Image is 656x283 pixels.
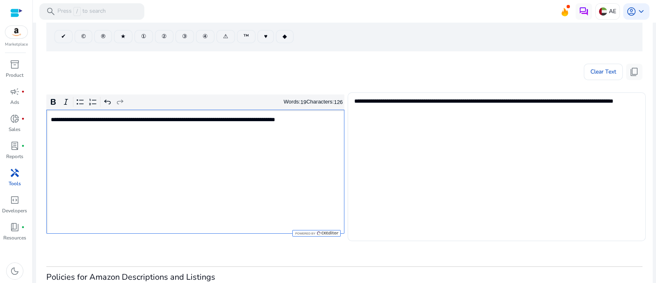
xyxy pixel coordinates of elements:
[10,168,20,178] span: handyman
[9,180,21,187] p: Tools
[626,64,642,80] button: content_copy
[257,30,274,43] button: ♥
[46,272,642,282] h3: Policies for Amazon Descriptions and Listings
[10,99,19,106] p: Ads
[237,30,255,43] button: ™
[10,222,20,232] span: book_4
[94,30,112,43] button: ®
[6,153,23,160] p: Reports
[276,30,294,43] button: ◆
[599,7,607,16] img: ae.svg
[10,114,20,124] span: donut_small
[196,30,214,43] button: ④
[57,7,106,16] p: Press to search
[101,32,105,41] span: ®
[182,32,187,41] span: ③
[5,41,28,48] p: Marketplace
[282,32,287,41] span: ◆
[223,32,228,41] span: ⚠
[244,32,249,41] span: ™
[21,117,25,120] span: fiber_manual_record
[590,64,616,80] span: Clear Text
[73,7,81,16] span: /
[155,30,173,43] button: ②
[2,207,27,214] p: Developers
[10,60,20,69] span: inventory_2
[21,225,25,229] span: fiber_manual_record
[134,30,153,43] button: ①
[584,64,623,80] button: Clear Text
[46,110,344,234] div: Rich Text Editor. Editing area: main. Press Alt+0 for help.
[162,32,167,41] span: ②
[10,141,20,151] span: lab_profile
[284,97,343,107] div: Words: Characters:
[121,32,126,41] span: ★
[334,99,343,105] label: 126
[636,7,646,16] span: keyboard_arrow_down
[629,67,639,77] span: content_copy
[114,30,132,43] button: ★
[10,195,20,205] span: code_blocks
[75,30,92,43] button: ©
[5,26,27,38] img: amazon.svg
[10,266,20,276] span: dark_mode
[609,4,616,18] p: AE
[21,144,25,147] span: fiber_manual_record
[6,71,23,79] p: Product
[61,32,66,41] span: ✔
[81,32,86,41] span: ©
[216,30,235,43] button: ⚠
[21,90,25,93] span: fiber_manual_record
[141,32,146,41] span: ①
[203,32,208,41] span: ④
[626,7,636,16] span: account_circle
[175,30,194,43] button: ③
[46,7,56,16] span: search
[264,32,267,41] span: ♥
[3,234,26,242] p: Resources
[301,99,306,105] label: 19
[55,30,73,43] button: ✔
[9,126,20,133] p: Sales
[294,232,315,235] span: Powered by
[10,87,20,97] span: campaign
[46,94,344,110] div: Editor toolbar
